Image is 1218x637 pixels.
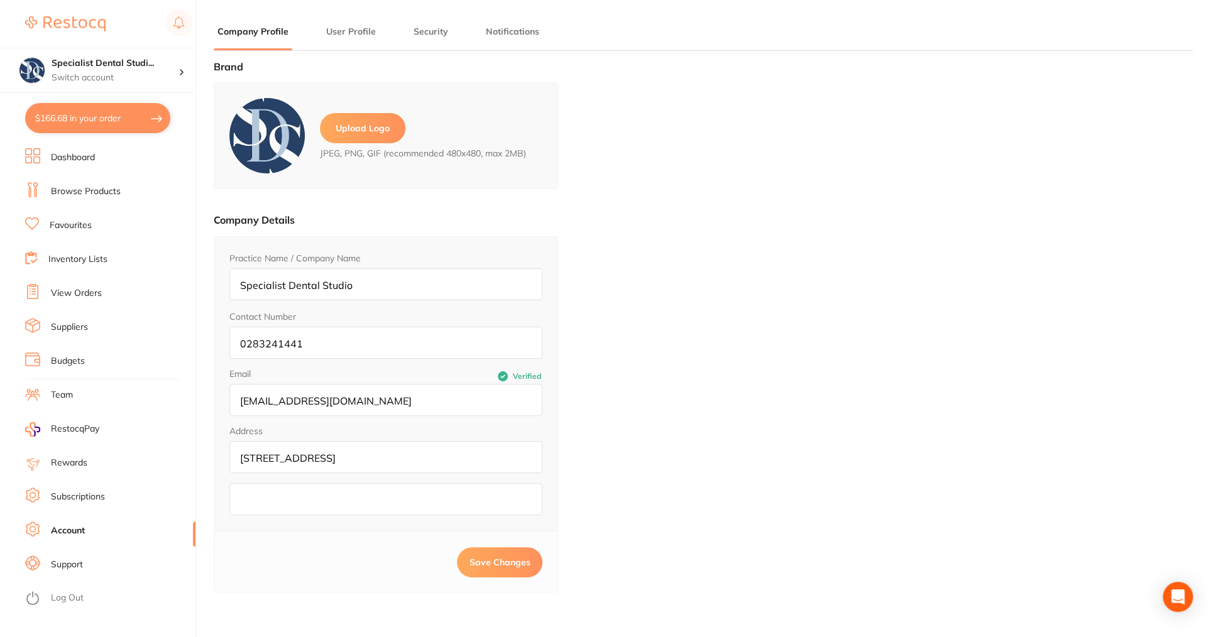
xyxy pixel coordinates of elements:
a: Support [51,558,83,571]
button: Company Profile [214,26,292,38]
button: User Profile [322,26,380,38]
a: RestocqPay [25,422,99,437]
button: Save Changes [457,547,542,577]
a: Inventory Lists [48,253,107,266]
a: Rewards [51,457,87,469]
label: Company Details [214,214,295,226]
label: Upload Logo [320,113,405,143]
button: Security [410,26,452,38]
button: $166.68 in your order [25,103,170,133]
span: JPEG, PNG, GIF (recommended 480x480, max 2MB) [320,148,526,158]
a: Subscriptions [51,491,105,503]
label: Email [229,369,386,379]
span: RestocqPay [51,423,99,435]
a: Log Out [51,592,84,604]
label: Brand [214,60,243,73]
label: Practice Name / Company Name [229,253,361,263]
h4: Specialist Dental Studio [52,57,178,70]
img: Specialist Dental Studio [19,58,45,83]
a: Dashboard [51,151,95,164]
a: Team [51,389,73,401]
span: Verified [513,372,541,381]
a: Suppliers [51,321,88,334]
a: Favourites [50,219,92,232]
img: logo [229,98,305,173]
a: Account [51,525,85,537]
button: Log Out [25,589,192,609]
a: Budgets [51,355,85,367]
a: View Orders [51,287,102,300]
a: Browse Products [51,185,121,198]
span: Save Changes [469,557,530,568]
button: Notifications [482,26,543,38]
img: RestocqPay [25,422,40,437]
img: Restocq Logo [25,16,106,31]
legend: Address [229,426,263,436]
a: Restocq Logo [25,9,106,38]
p: Switch account [52,72,178,84]
label: Contact Number [229,312,296,322]
div: Open Intercom Messenger [1163,582,1193,612]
